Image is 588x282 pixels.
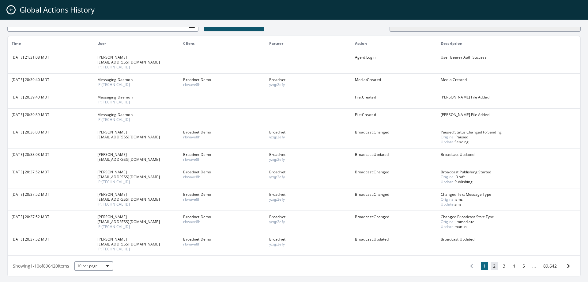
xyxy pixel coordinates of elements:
[355,152,433,157] p: Broadcast : Updated
[441,174,455,180] span: Original:
[355,130,433,135] p: Broadcast : Changed
[269,157,348,162] p: yzqp2efy
[20,5,95,15] span: Global Actions History
[12,192,90,197] p: [DATE] 20:37:52 MDT
[97,247,176,252] p: IP: [TECHNICAL_ID]
[12,237,90,242] p: [DATE] 20:37:52 MDT
[500,262,508,270] button: 3
[97,130,176,135] p: [PERSON_NAME]
[530,263,538,269] span: ...
[97,192,176,197] p: [PERSON_NAME]
[355,237,433,242] p: Broadcast : Updated
[269,214,348,219] p: Broadnet
[183,175,262,180] p: rbwave8h
[441,135,576,140] p: Paused
[441,224,576,229] p: manual
[97,224,176,229] p: IP: [TECHNICAL_ID]
[97,180,176,184] p: IP: [TECHNICAL_ID]
[269,77,348,82] p: Broadnet
[269,175,348,180] p: yzqp2efy
[355,192,433,197] p: Broadcast : Changed
[183,219,262,224] p: rbwave8h
[441,112,576,117] p: [PERSON_NAME] File Added
[183,214,262,219] p: Broadnet Demo
[12,55,90,60] p: [DATE] 21:31:08 MDT
[441,130,576,135] p: Paused Status Changed to Sending
[441,180,576,184] p: Publishing
[355,95,433,100] p: File : Created
[441,214,576,219] p: Changed Broadcast Start Type
[510,262,518,270] button: 4
[97,237,176,242] p: [PERSON_NAME]
[183,82,262,87] p: rbwave8h
[12,130,90,135] p: [DATE] 20:38:03 MDT
[441,152,576,157] p: Broadcast Updated
[183,77,262,82] p: Broadnet Demo
[441,77,576,82] p: Media Created
[441,95,576,100] p: [PERSON_NAME] File Added
[179,36,265,51] th: Client
[441,170,576,175] p: Broadcast Publishing Started
[74,261,113,271] button: 10 per page
[269,152,348,157] p: Broadnet
[12,112,90,117] p: [DATE] 20:39:39 MDT
[441,197,576,202] p: sms
[437,36,580,51] th: Description
[12,152,90,157] p: [DATE] 20:38:03 MDT
[441,219,455,224] span: Original:
[13,263,69,269] span: Showing 1 - 10 of 896420 items
[12,214,90,219] p: [DATE] 20:37:52 MDT
[183,237,262,242] p: Broadnet Demo
[481,262,488,270] button: 1
[12,77,90,82] p: [DATE] 20:39:40 MDT
[269,219,348,224] p: yzqp2efy
[491,262,498,270] button: 2
[541,262,559,270] button: 89,642
[441,192,576,197] p: Changed Text Message Type
[441,55,576,60] p: User Bearer Auth Success
[12,95,90,100] p: [DATE] 20:39:40 MDT
[183,197,262,202] p: rbwave8h
[269,237,348,242] p: Broadnet
[97,95,176,100] p: Messaging Daemon
[97,60,176,65] p: [EMAIL_ADDRESS][DOMAIN_NAME]
[441,197,455,202] span: Original:
[12,170,90,175] p: [DATE] 20:37:52 MDT
[269,192,348,197] p: Broadnet
[441,179,454,184] span: Update:
[441,139,454,145] span: Update:
[97,117,176,122] p: IP: [TECHNICAL_ID]
[97,214,176,219] p: [PERSON_NAME]
[94,36,179,51] th: User
[269,82,348,87] p: yzqp2efy
[183,192,262,197] p: Broadnet Demo
[183,135,262,140] p: rbwave8h
[97,242,176,247] p: [EMAIL_ADDRESS][DOMAIN_NAME]
[97,175,176,180] p: [EMAIL_ADDRESS][DOMAIN_NAME]
[269,170,348,175] p: Broadnet
[97,112,176,117] p: Messaging Daemon
[266,36,351,51] th: Partner
[520,262,527,270] button: 5
[355,112,433,117] p: File : Created
[269,242,348,247] p: yzqp2efy
[441,134,455,140] span: Original:
[97,77,176,82] p: Messaging Daemon
[97,55,176,60] p: [PERSON_NAME]
[183,242,262,247] p: rbwave8h
[355,55,433,60] p: Agent : Login
[97,219,176,224] p: [EMAIL_ADDRESS][DOMAIN_NAME]
[97,170,176,175] p: [PERSON_NAME]
[97,65,176,70] p: IP: [TECHNICAL_ID]
[183,170,262,175] p: Broadnet Demo
[97,100,176,105] p: IP: [TECHNICAL_ID]
[441,175,576,180] p: Draft
[183,130,262,135] p: Broadnet Demo
[97,157,176,162] p: [EMAIL_ADDRESS][DOMAIN_NAME]
[269,130,348,135] p: Broadnet
[355,170,433,175] p: Broadcast : Changed
[441,202,576,207] p: sms
[183,157,262,162] p: rbwave8h
[77,264,110,268] span: 10 per page
[97,135,176,140] p: [EMAIL_ADDRESS][DOMAIN_NAME]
